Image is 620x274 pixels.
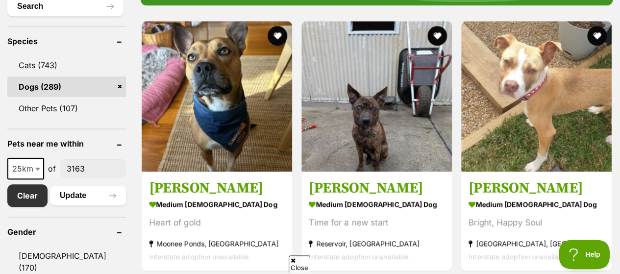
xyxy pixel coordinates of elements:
span: of [48,163,56,174]
iframe: Help Scout Beacon - Open [559,240,610,269]
a: [PERSON_NAME] medium [DEMOGRAPHIC_DATA] Dog Heart of gold Moonee Ponds, [GEOGRAPHIC_DATA] Interst... [142,171,292,271]
span: 25km [8,162,43,175]
img: Horace Silvanus - Staffordshire Bull Terrier Dog [301,21,452,172]
strong: Moonee Ponds, [GEOGRAPHIC_DATA] [149,237,285,250]
a: Clear [7,184,48,207]
header: Species [7,37,126,46]
button: favourite [427,26,447,46]
strong: medium [DEMOGRAPHIC_DATA] Dog [469,197,604,211]
span: Close [289,255,310,273]
button: favourite [268,26,287,46]
strong: medium [DEMOGRAPHIC_DATA] Dog [149,197,285,211]
h3: [PERSON_NAME] [149,178,285,197]
span: 25km [7,158,44,179]
a: Cats (743) [7,55,126,75]
a: [PERSON_NAME] medium [DEMOGRAPHIC_DATA] Dog Time for a new start Reservoir, [GEOGRAPHIC_DATA] Int... [301,171,452,271]
span: Interstate adoption unavailable [469,252,568,261]
div: Time for a new start [309,216,445,229]
h3: [PERSON_NAME] [469,178,604,197]
strong: [GEOGRAPHIC_DATA], [GEOGRAPHIC_DATA] [469,237,604,250]
button: favourite [587,26,607,46]
input: postcode [60,159,126,178]
button: Update [50,186,126,205]
img: Chloe Haliwell - Staffordshire Bull Terrier x Australian Kelpie Dog [142,21,292,172]
span: Interstate adoption unavailable [309,252,408,261]
header: Gender [7,227,126,236]
div: Bright, Happy Soul [469,216,604,229]
strong: medium [DEMOGRAPHIC_DATA] Dog [309,197,445,211]
h3: [PERSON_NAME] [309,178,445,197]
strong: Reservoir, [GEOGRAPHIC_DATA] [309,237,445,250]
a: Dogs (289) [7,76,126,97]
span: Interstate adoption unavailable [149,252,248,261]
a: Other Pets (107) [7,98,126,119]
header: Pets near me within [7,139,126,148]
div: Heart of gold [149,216,285,229]
a: [PERSON_NAME] medium [DEMOGRAPHIC_DATA] Dog Bright, Happy Soul [GEOGRAPHIC_DATA], [GEOGRAPHIC_DAT... [461,171,612,271]
img: Ellie Valenti - Australian Kelpie x Staffordshire Bull Terrier Dog [461,21,612,172]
